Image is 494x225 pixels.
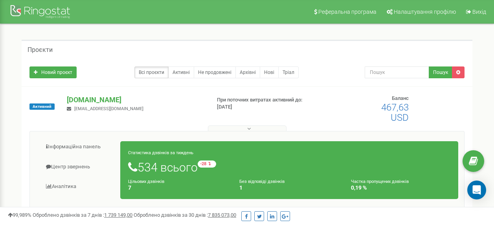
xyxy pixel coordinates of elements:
[351,179,409,184] small: Частка пропущених дзвінків
[351,185,450,191] h4: 0,19 %
[365,66,429,78] input: Пошук
[208,212,236,218] u: 7 835 073,00
[472,9,486,15] span: Вихід
[29,103,55,110] span: Активний
[36,157,121,177] a: Центр звернень
[392,95,409,101] span: Баланс
[239,179,285,184] small: Без відповіді дзвінків
[128,160,450,174] h1: 534 всього
[128,150,193,155] small: Статистика дзвінків за тиждень
[74,106,143,111] span: [EMAIL_ADDRESS][DOMAIN_NAME]
[235,66,260,78] a: Архівні
[217,96,317,111] p: При поточних витратах активний до: [DATE]
[128,179,164,184] small: Цільових дзвінків
[239,185,339,191] h4: 1
[29,66,77,78] a: Новий проєкт
[36,177,121,196] a: Аналiтика
[198,160,216,168] small: -28
[429,66,452,78] button: Пошук
[168,66,194,78] a: Активні
[260,66,279,78] a: Нові
[394,9,456,15] span: Налаштування профілю
[318,9,376,15] span: Реферальна програма
[28,46,53,53] h5: Проєкти
[134,66,169,78] a: Всі проєкти
[104,212,132,218] u: 1 739 149,00
[8,212,31,218] span: 99,989%
[467,181,486,199] div: Open Intercom Messenger
[381,102,409,123] span: 467,63 USD
[278,66,299,78] a: Тріал
[36,137,121,157] a: Інформаційна панель
[128,185,228,191] h4: 7
[67,95,204,105] p: [DOMAIN_NAME]
[134,212,236,218] span: Оброблено дзвінків за 30 днів :
[33,212,132,218] span: Оброблено дзвінків за 7 днів :
[194,66,236,78] a: Не продовжені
